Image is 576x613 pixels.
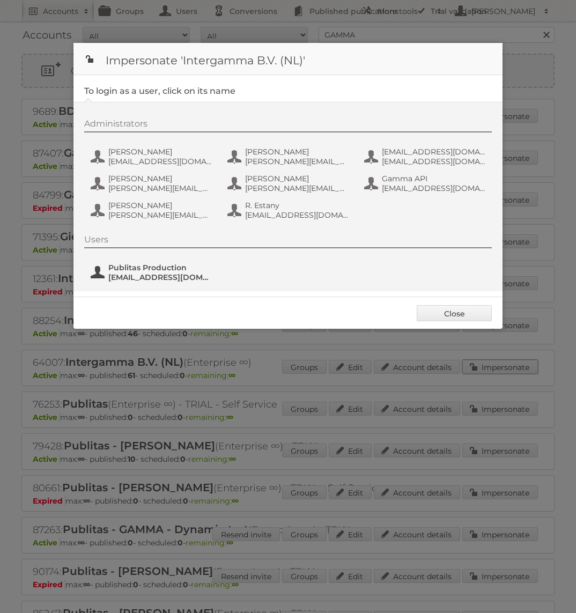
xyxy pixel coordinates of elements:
span: [EMAIL_ADDRESS][DOMAIN_NAME] [108,157,212,166]
span: [PERSON_NAME] [245,147,349,157]
button: [PERSON_NAME] [PERSON_NAME][EMAIL_ADDRESS][DOMAIN_NAME] [90,200,216,221]
span: [PERSON_NAME][EMAIL_ADDRESS][DOMAIN_NAME] [245,157,349,166]
span: [PERSON_NAME][EMAIL_ADDRESS][DOMAIN_NAME] [245,183,349,193]
button: [PERSON_NAME] [EMAIL_ADDRESS][DOMAIN_NAME] [90,146,216,167]
span: [EMAIL_ADDRESS][DOMAIN_NAME] [108,272,212,282]
span: [PERSON_NAME] [108,174,212,183]
span: [PERSON_NAME] [245,174,349,183]
button: [EMAIL_ADDRESS][DOMAIN_NAME] [EMAIL_ADDRESS][DOMAIN_NAME] [363,146,489,167]
button: Publitas Production [EMAIL_ADDRESS][DOMAIN_NAME] [90,262,216,283]
button: [PERSON_NAME] [PERSON_NAME][EMAIL_ADDRESS][DOMAIN_NAME] [90,173,216,194]
button: [PERSON_NAME] [PERSON_NAME][EMAIL_ADDRESS][DOMAIN_NAME] [226,173,352,194]
span: [PERSON_NAME][EMAIL_ADDRESS][DOMAIN_NAME] [108,210,212,220]
legend: To login as a user, click on its name [84,86,235,96]
span: [EMAIL_ADDRESS][DOMAIN_NAME] [245,210,349,220]
span: [PERSON_NAME] [108,147,212,157]
div: Administrators [84,119,492,132]
span: [EMAIL_ADDRESS][DOMAIN_NAME] [382,183,486,193]
span: Publitas Production [108,263,212,272]
button: Gamma API [EMAIL_ADDRESS][DOMAIN_NAME] [363,173,489,194]
h1: Impersonate 'Intergamma B.V. (NL)' [73,43,503,75]
span: [EMAIL_ADDRESS][DOMAIN_NAME] [382,157,486,166]
span: R. Estany [245,201,349,210]
span: Gamma API [382,174,486,183]
button: R. Estany [EMAIL_ADDRESS][DOMAIN_NAME] [226,200,352,221]
span: [PERSON_NAME] [108,201,212,210]
button: [PERSON_NAME] [PERSON_NAME][EMAIL_ADDRESS][DOMAIN_NAME] [226,146,352,167]
a: Close [417,305,492,321]
div: Users [84,234,492,248]
span: [EMAIL_ADDRESS][DOMAIN_NAME] [382,147,486,157]
span: [PERSON_NAME][EMAIL_ADDRESS][DOMAIN_NAME] [108,183,212,193]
